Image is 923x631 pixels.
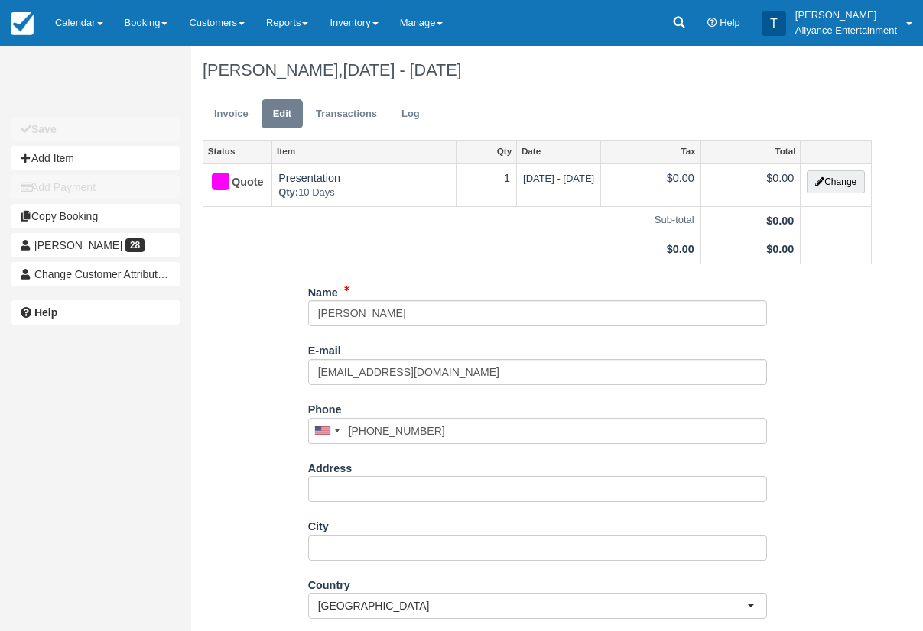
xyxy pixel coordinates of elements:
[278,186,450,200] em: 10 Days
[11,204,180,228] button: Copy Booking
[308,280,338,301] label: Name
[308,572,350,594] label: Country
[11,300,180,325] a: Help
[125,238,145,252] span: 28
[807,170,865,193] button: Change
[318,598,747,613] span: [GEOGRAPHIC_DATA]
[309,419,344,443] div: United States: +1
[457,141,516,162] a: Qty
[11,146,180,170] button: Add Item
[203,141,271,162] a: Status
[11,117,180,141] button: Save
[700,163,801,207] td: $0.00
[308,513,329,535] label: City
[795,23,897,38] p: Allyance Entertainment
[667,243,694,255] strong: $0.00
[707,18,717,28] i: Help
[701,141,801,162] a: Total
[278,186,298,198] strong: Qty
[31,123,57,135] b: Save
[11,175,180,199] button: Add Payment
[203,99,260,129] a: Invoice
[308,455,353,477] label: Address
[308,396,342,418] label: Phone
[11,12,34,35] img: checkfront-main-nav-mini-logo.png
[308,338,341,359] label: E-mail
[304,99,388,129] a: Transactions
[766,243,794,255] strong: $0.00
[795,8,897,23] p: [PERSON_NAME]
[720,17,740,28] span: Help
[34,239,122,251] span: [PERSON_NAME]
[203,61,872,79] h1: [PERSON_NAME],
[272,141,456,162] a: Item
[601,141,700,162] a: Tax
[601,163,701,207] td: $0.00
[762,11,786,36] div: T
[210,213,694,228] em: Sub-total
[210,170,252,195] div: Quote
[34,306,57,319] b: Help
[343,60,461,79] span: [DATE] - [DATE]
[457,163,517,207] td: 1
[766,215,794,227] strong: $0.00
[11,233,180,257] a: [PERSON_NAME] 28
[262,99,303,129] a: Edit
[308,593,767,619] button: [GEOGRAPHIC_DATA]
[11,262,180,286] button: Change Customer Attribution
[517,141,600,162] a: Date
[34,268,172,280] span: Change Customer Attribution
[523,173,594,184] span: [DATE] - [DATE]
[390,99,431,129] a: Log
[272,163,457,207] td: Presentation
